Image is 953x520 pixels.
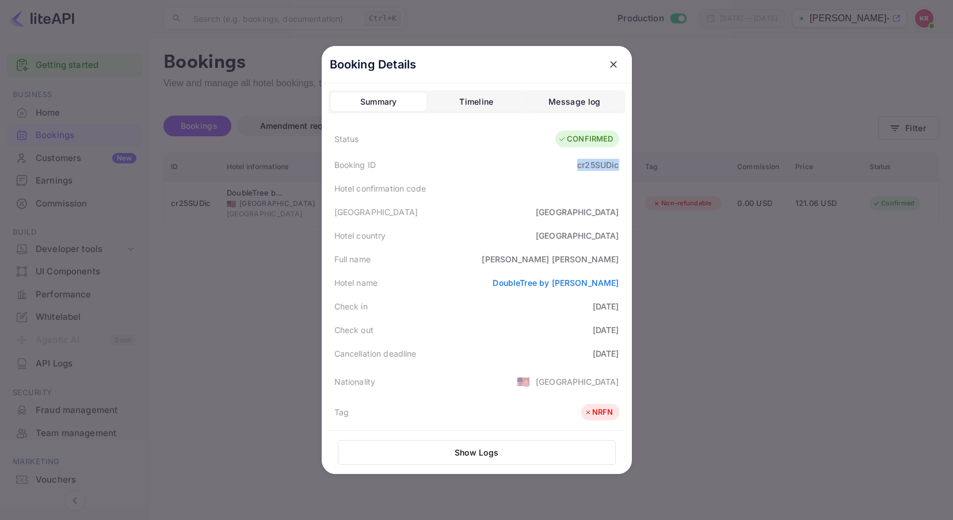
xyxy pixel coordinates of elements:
button: Message log [527,93,622,111]
button: close [603,54,624,75]
div: cr25SUDic [577,159,619,171]
p: Booking Details [330,56,417,73]
button: Timeline [429,93,524,111]
div: Tag [334,406,349,418]
button: Show Logs [338,440,616,465]
div: [DATE] [593,347,619,360]
div: CONFIRMED [558,133,613,145]
div: Booking ID [334,159,376,171]
div: Check out [334,324,373,336]
div: [GEOGRAPHIC_DATA] [536,206,619,218]
div: Check in [334,300,368,312]
div: Timeline [459,95,493,109]
button: Summary [331,93,426,111]
div: [GEOGRAPHIC_DATA] [334,206,418,218]
div: Nationality [334,376,376,388]
div: [GEOGRAPHIC_DATA] [536,376,619,388]
div: Summary [360,95,397,109]
div: NRFN [584,407,613,418]
div: Status [334,133,359,145]
div: Full name [334,253,371,265]
div: Hotel country [334,230,386,242]
div: [GEOGRAPHIC_DATA] [536,230,619,242]
span: United States [517,371,530,392]
div: [DATE] [593,324,619,336]
div: Hotel confirmation code [334,182,426,194]
div: [PERSON_NAME] [PERSON_NAME] [482,253,619,265]
a: DoubleTree by [PERSON_NAME] [493,278,619,288]
div: Hotel name [334,277,378,289]
div: Message log [548,95,600,109]
div: [DATE] [593,300,619,312]
div: Cancellation deadline [334,347,417,360]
